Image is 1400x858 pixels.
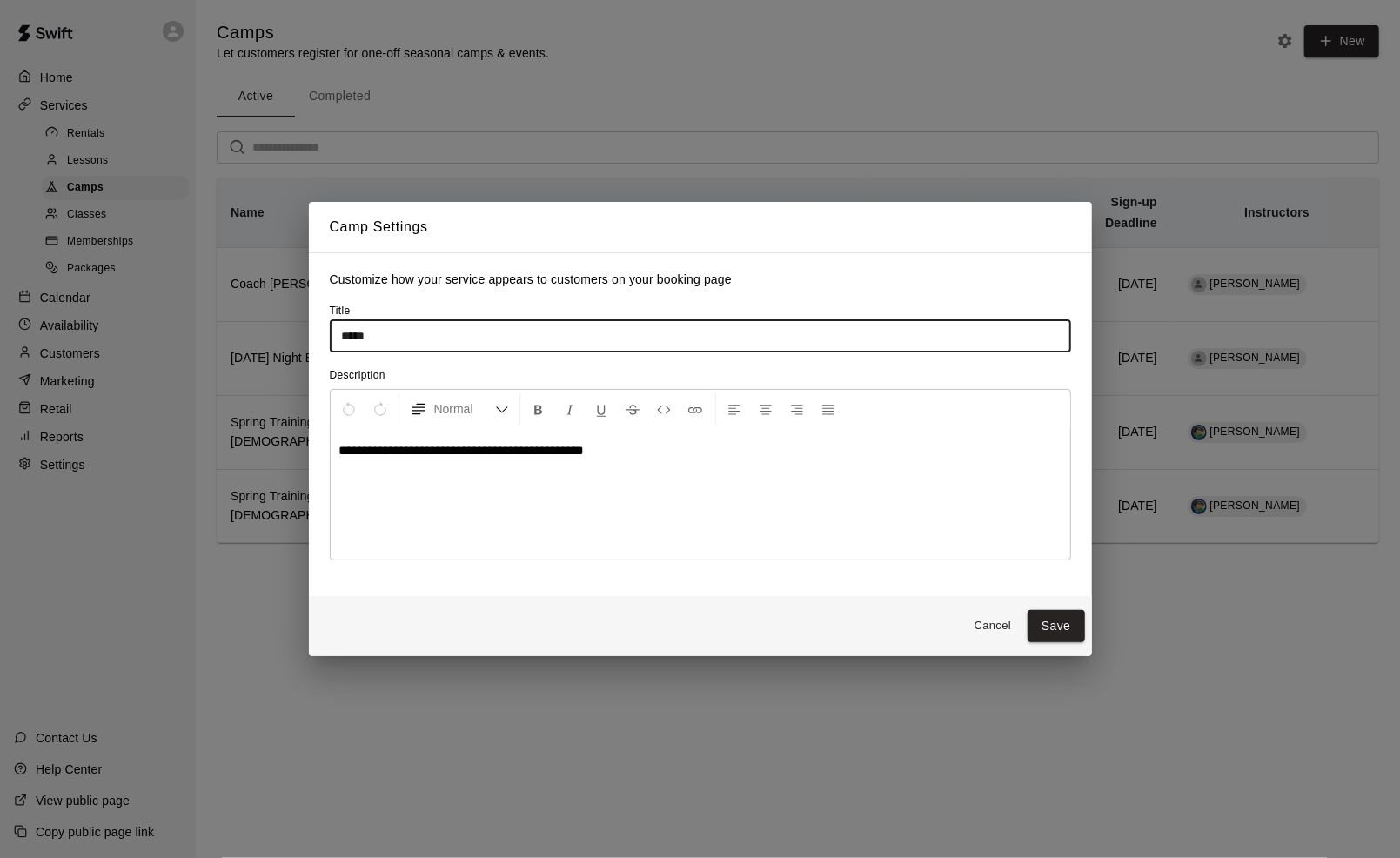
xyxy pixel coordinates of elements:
[751,393,780,425] button: Center Align
[434,400,495,418] span: Normal
[365,393,395,425] button: Redo
[965,613,1021,640] button: Cancel
[309,202,1092,252] h2: Camp Settings
[524,393,553,425] button: Format Bold
[586,393,616,425] button: Format Underline
[1028,610,1085,642] button: Save
[814,393,843,425] button: Justify Align
[330,369,385,381] span: Description
[334,393,364,425] button: Undo
[618,393,647,425] button: Format Strikethrough
[555,393,585,425] button: Format Italics
[330,305,351,317] span: Title
[782,393,812,425] button: Right Align
[720,393,749,425] button: Left Align
[403,393,516,425] button: Formatting Options
[330,271,1071,288] p: Customize how your service appears to customers on your booking page
[649,393,679,425] button: Insert Code
[680,393,710,425] button: Insert Link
